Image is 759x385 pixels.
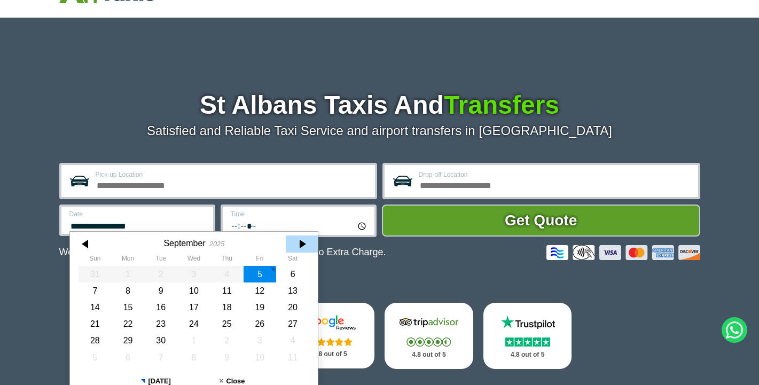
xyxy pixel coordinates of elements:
[243,316,276,332] div: 26 September 2025
[210,316,243,332] div: 25 September 2025
[177,299,210,316] div: 17 September 2025
[276,282,309,299] div: 13 September 2025
[177,282,210,299] div: 10 September 2025
[79,255,112,265] th: Sunday
[79,349,112,366] div: 05 October 2025
[163,238,205,248] div: September
[79,282,112,299] div: 07 September 2025
[243,332,276,349] div: 03 October 2025
[546,245,700,260] img: Credit And Debit Cards
[308,337,353,346] img: Stars
[79,266,112,282] div: 31 August 2025
[243,349,276,366] div: 10 October 2025
[276,349,309,366] div: 11 October 2025
[79,332,112,349] div: 28 September 2025
[243,282,276,299] div: 12 September 2025
[396,348,461,362] p: 4.8 out of 5
[243,266,276,282] div: 05 September 2025
[382,205,700,237] button: Get Quote
[406,337,451,347] img: Stars
[397,315,461,331] img: Tripadvisor
[144,282,177,299] div: 09 September 2025
[111,299,144,316] div: 15 September 2025
[144,332,177,349] div: 30 September 2025
[210,255,243,265] th: Thursday
[111,266,144,282] div: 01 September 2025
[144,349,177,366] div: 07 October 2025
[177,316,210,332] div: 24 September 2025
[276,299,309,316] div: 20 September 2025
[243,299,276,316] div: 19 September 2025
[111,332,144,349] div: 29 September 2025
[496,315,560,331] img: Trustpilot
[385,303,473,369] a: Tripadvisor Stars 4.8 out of 5
[96,171,369,178] label: Pick-up Location
[276,255,309,265] th: Saturday
[111,349,144,366] div: 06 October 2025
[59,123,700,138] p: Satisfied and Reliable Taxi Service and airport transfers in [GEOGRAPHIC_DATA]
[79,299,112,316] div: 14 September 2025
[263,247,386,257] span: The Car at No Extra Charge.
[59,92,700,118] h1: St Albans Taxis And
[210,266,243,282] div: 04 September 2025
[276,332,309,349] div: 04 October 2025
[144,299,177,316] div: 16 September 2025
[79,316,112,332] div: 21 September 2025
[111,282,144,299] div: 08 September 2025
[177,332,210,349] div: 01 October 2025
[286,303,374,368] a: Google Stars 4.8 out of 5
[177,349,210,366] div: 08 October 2025
[419,171,692,178] label: Drop-off Location
[210,349,243,366] div: 09 October 2025
[69,211,207,217] label: Date
[243,255,276,265] th: Friday
[177,266,210,282] div: 03 September 2025
[144,316,177,332] div: 23 September 2025
[276,316,309,332] div: 27 September 2025
[505,337,550,347] img: Stars
[276,266,309,282] div: 06 September 2025
[59,247,386,258] p: We Now Accept Card & Contactless Payment In
[298,315,362,331] img: Google
[111,255,144,265] th: Monday
[177,255,210,265] th: Wednesday
[144,266,177,282] div: 02 September 2025
[111,316,144,332] div: 22 September 2025
[209,240,224,248] div: 2025
[210,282,243,299] div: 11 September 2025
[144,255,177,265] th: Tuesday
[210,332,243,349] div: 02 October 2025
[495,348,560,362] p: 4.8 out of 5
[298,348,363,361] p: 4.8 out of 5
[444,91,559,119] span: Transfers
[483,303,572,369] a: Trustpilot Stars 4.8 out of 5
[210,299,243,316] div: 18 September 2025
[231,211,368,217] label: Time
